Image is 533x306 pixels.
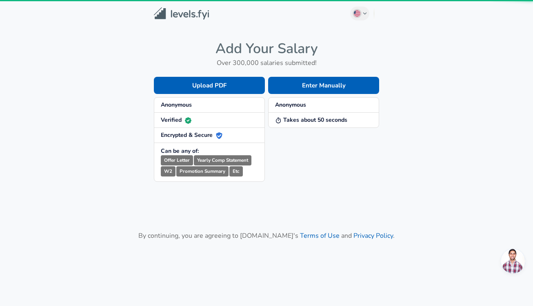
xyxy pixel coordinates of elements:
[275,116,347,124] strong: Takes about 50 seconds
[501,249,525,273] div: Open chat
[229,166,243,176] small: Etc
[300,231,340,240] a: Terms of Use
[154,7,209,20] img: Levels.fyi
[154,77,265,94] button: Upload PDF
[350,7,370,20] button: English (US)
[161,166,175,176] small: W2
[154,57,379,69] h6: Over 300,000 salaries submitted!
[154,40,379,57] h4: Add Your Salary
[161,131,222,139] strong: Encrypted & Secure
[268,77,379,94] button: Enter Manually
[161,101,192,109] strong: Anonymous
[194,155,251,165] small: Yearly Comp Statement
[354,10,360,17] img: English (US)
[161,147,199,155] strong: Can be any of:
[353,231,393,240] a: Privacy Policy
[161,155,193,165] small: Offer Letter
[176,166,229,176] small: Promotion Summary
[275,101,306,109] strong: Anonymous
[161,116,191,124] strong: Verified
